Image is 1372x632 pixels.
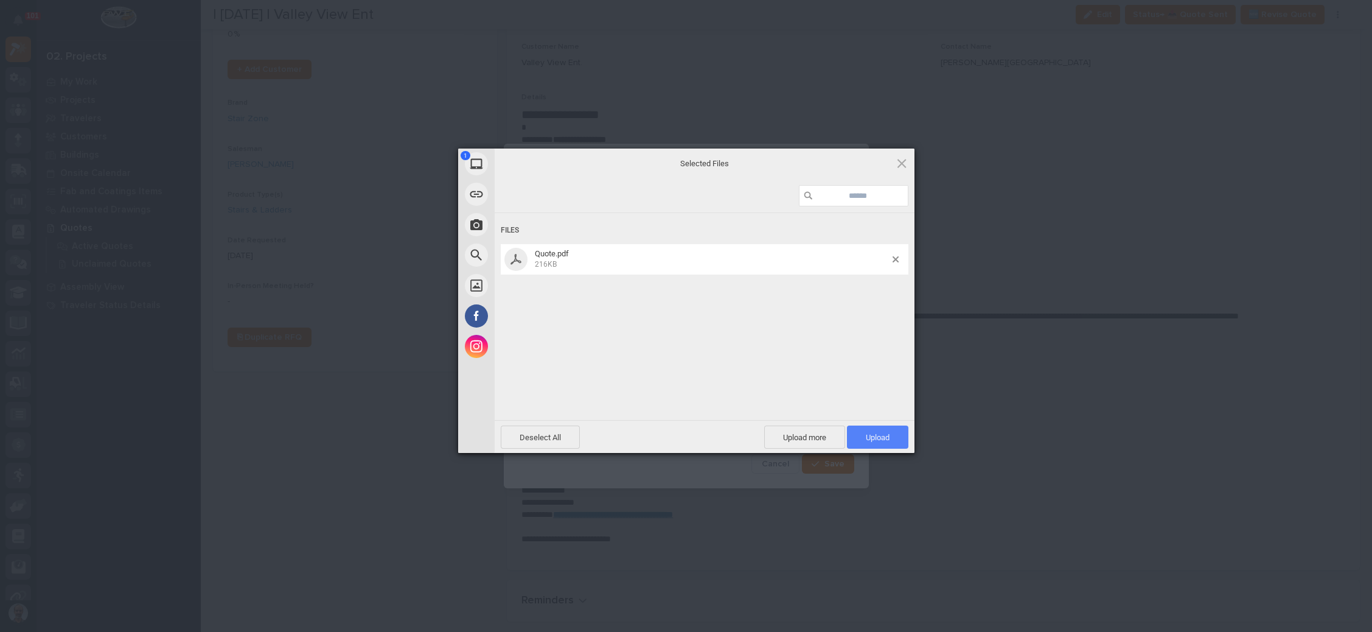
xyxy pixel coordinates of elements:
[501,219,908,242] div: Files
[895,156,908,170] span: Click here or hit ESC to close picker
[458,301,604,331] div: Facebook
[847,426,908,449] span: Upload
[461,151,470,160] span: 1
[535,260,557,269] span: 216KB
[866,433,890,442] span: Upload
[458,209,604,240] div: Take Photo
[531,249,893,269] span: Quote.pdf
[501,426,580,449] span: Deselect All
[458,179,604,209] div: Link (URL)
[458,270,604,301] div: Unsplash
[764,426,845,449] span: Upload more
[458,331,604,362] div: Instagram
[583,158,826,169] span: Selected Files
[535,249,569,258] span: Quote.pdf
[458,149,604,179] div: My Device
[458,240,604,270] div: Web Search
